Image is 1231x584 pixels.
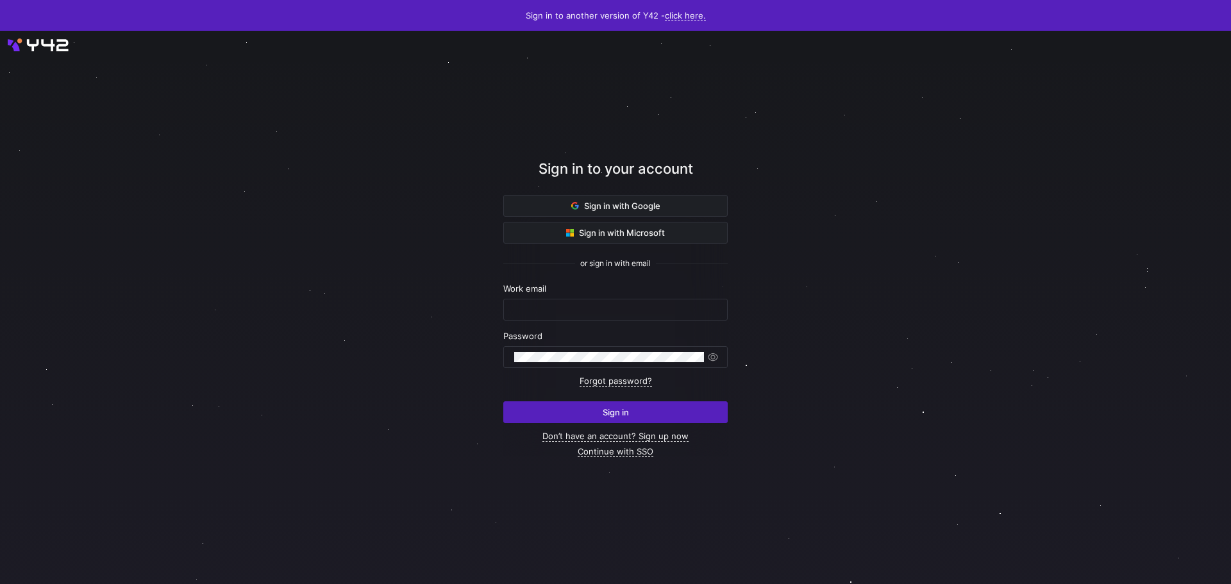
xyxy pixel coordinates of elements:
[566,228,665,238] span: Sign in with Microsoft
[503,158,728,195] div: Sign in to your account
[580,376,652,387] a: Forgot password?
[665,10,706,21] a: click here.
[578,446,653,457] a: Continue with SSO
[503,195,728,217] button: Sign in with Google
[580,259,651,268] span: or sign in with email
[503,283,546,294] span: Work email
[503,401,728,423] button: Sign in
[542,431,689,442] a: Don’t have an account? Sign up now
[571,201,660,211] span: Sign in with Google
[603,407,629,417] span: Sign in
[503,331,542,341] span: Password
[503,222,728,244] button: Sign in with Microsoft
